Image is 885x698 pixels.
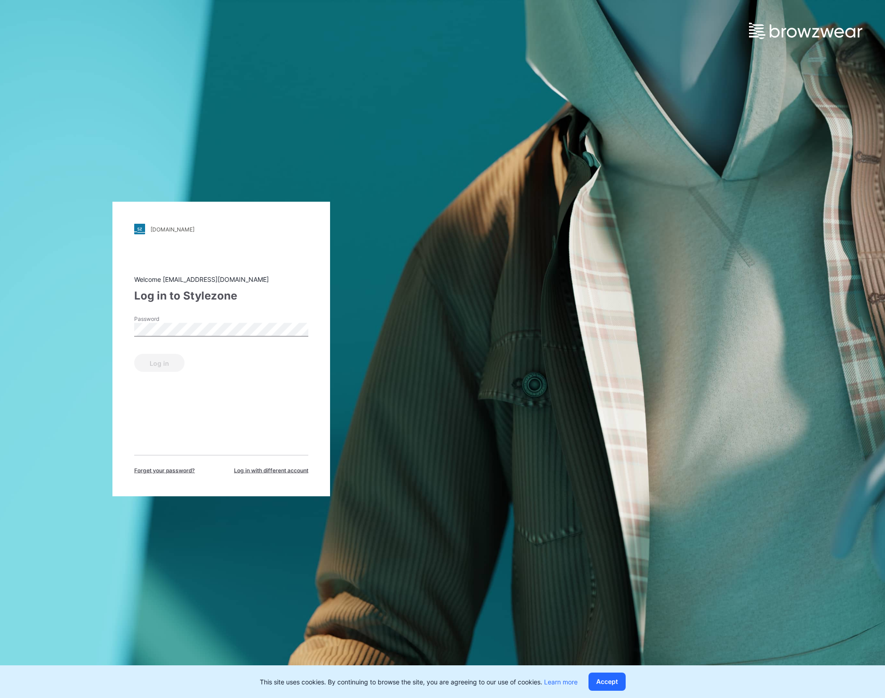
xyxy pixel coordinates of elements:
[134,288,308,304] div: Log in to Stylezone
[134,467,195,475] span: Forget your password?
[260,677,578,687] p: This site uses cookies. By continuing to browse the site, you are agreeing to our use of cookies.
[588,673,626,691] button: Accept
[134,275,308,284] div: Welcome [EMAIL_ADDRESS][DOMAIN_NAME]
[749,23,862,39] img: browzwear-logo.e42bd6dac1945053ebaf764b6aa21510.svg
[151,226,195,232] div: [DOMAIN_NAME]
[134,315,198,323] label: Password
[234,467,308,475] span: Log in with different account
[134,224,308,235] a: [DOMAIN_NAME]
[544,678,578,686] a: Learn more
[134,224,145,235] img: stylezone-logo.562084cfcfab977791bfbf7441f1a819.svg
